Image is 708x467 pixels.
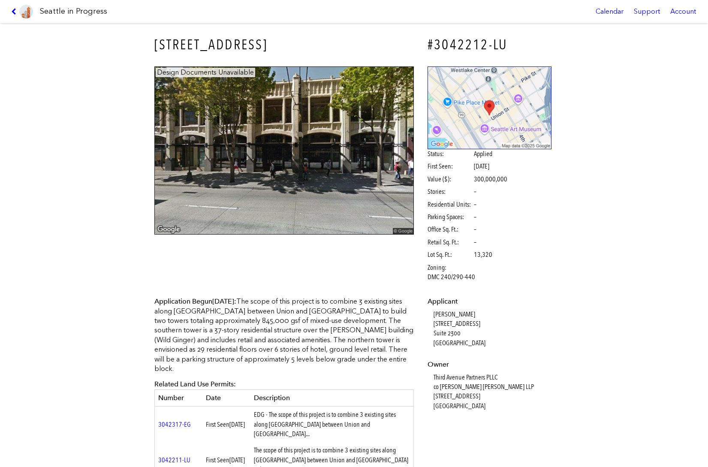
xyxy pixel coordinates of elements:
span: Stories: [428,187,473,196]
span: 300,000,000 [474,175,507,184]
figcaption: Design Documents Unavailable [156,68,255,77]
span: – [474,238,476,247]
td: First Seen [202,407,250,443]
img: favicon-96x96.png [19,5,33,18]
span: [DATE] [229,420,245,428]
span: Status: [428,149,473,159]
span: Lot Sq. Ft.: [428,250,473,259]
dt: Applicant [428,297,551,306]
span: – [474,212,476,222]
dd: Third Avenue Partners PLLC co [PERSON_NAME] [PERSON_NAME] LLP [STREET_ADDRESS] [GEOGRAPHIC_DATA] [434,373,551,411]
td: EDG - The scope of this project is to combine 3 existing sites along [GEOGRAPHIC_DATA] between Un... [250,407,414,443]
span: Application Begun : [154,297,236,305]
span: Applied [474,149,492,159]
span: Residential Units: [428,200,473,209]
span: First Seen: [428,162,473,171]
span: Retail Sq. Ft.: [428,238,473,247]
dd: [PERSON_NAME] [STREET_ADDRESS] Suite 2300 [GEOGRAPHIC_DATA] [434,310,551,348]
span: Value ($): [428,175,473,184]
span: Zoning: [428,263,473,272]
span: DMC 240/290-440 [428,272,475,282]
span: 13,320 [474,250,492,259]
span: Related Land Use Permits: [154,380,236,388]
p: The scope of this project is to combine 3 existing sites along [GEOGRAPHIC_DATA] between Union an... [154,297,414,374]
span: – [474,225,476,234]
span: – [474,187,476,196]
h1: Seattle in Progress [40,6,107,17]
span: [DATE] [212,297,234,305]
th: Number [154,389,202,406]
dt: Owner [428,360,551,369]
span: Parking Spaces: [428,212,473,222]
th: Description [250,389,414,406]
a: 3042211-LU [158,456,190,464]
span: [DATE] [229,456,245,464]
h4: #3042212-LU [428,35,551,54]
img: staticmap [428,66,551,149]
span: Office Sq. Ft.: [428,225,473,234]
h3: [STREET_ADDRESS] [154,35,414,54]
th: Date [202,389,250,406]
span: – [474,200,476,209]
a: 3042317-EG [158,420,191,428]
span: [DATE] [474,162,489,170]
img: 1401_3RD_AVE_SEATTLE.jpg [154,66,414,235]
